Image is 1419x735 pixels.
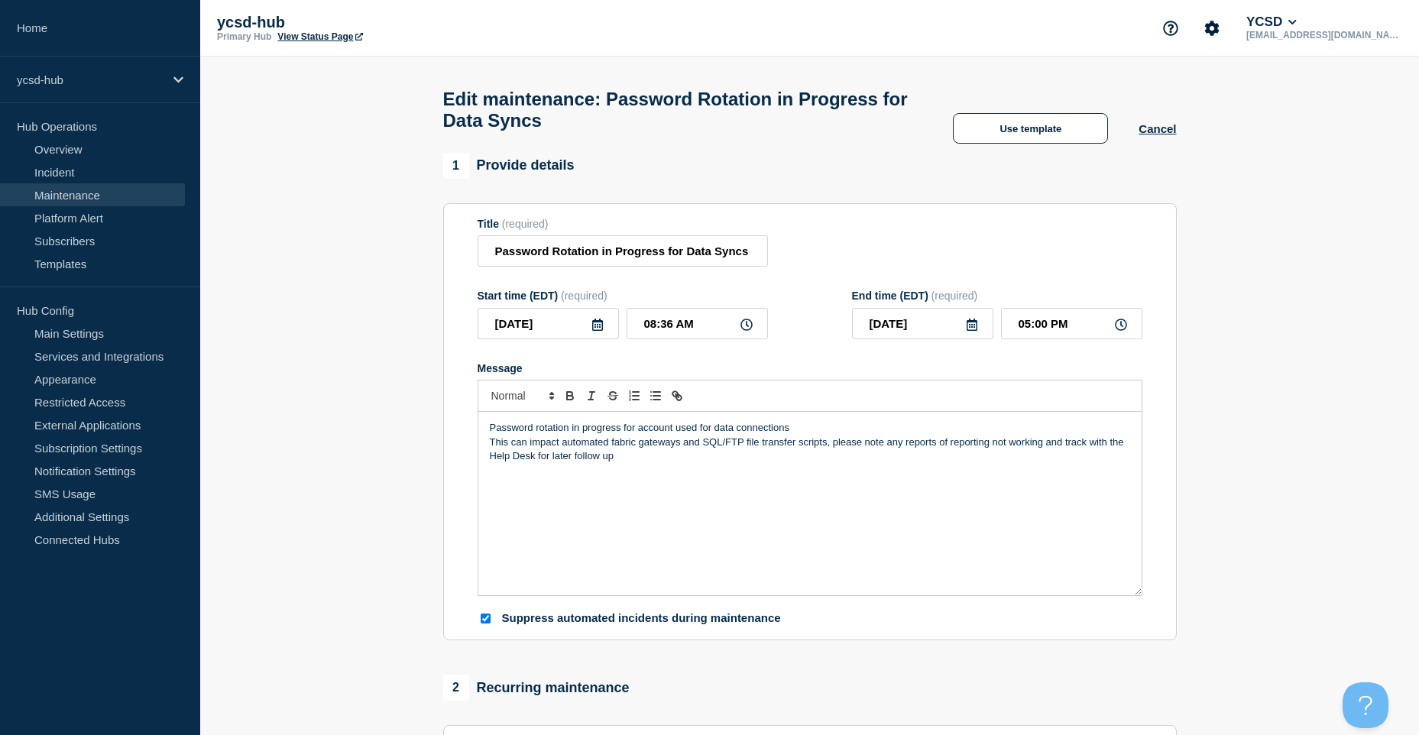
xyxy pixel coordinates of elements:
[478,290,768,302] div: Start time (EDT)
[1243,30,1402,40] p: [EMAIL_ADDRESS][DOMAIN_NAME]
[1343,682,1388,728] iframe: Help Scout Beacon - Open
[852,290,1142,302] div: End time (EDT)
[217,31,271,42] p: Primary Hub
[217,14,523,31] p: ycsd-hub
[852,308,993,339] input: YYYY-MM-DD
[559,387,581,405] button: Toggle bold text
[627,308,768,339] input: HH:MM A
[490,421,1130,435] p: Password rotation in progress for account used for data connections
[931,290,978,302] span: (required)
[502,611,781,626] p: Suppress automated incidents during maintenance
[602,387,624,405] button: Toggle strikethrough text
[443,89,923,131] h1: Edit maintenance: Password Rotation in Progress for Data Syncs
[1001,308,1142,339] input: HH:MM A
[1139,122,1176,135] button: Cancel
[581,387,602,405] button: Toggle italic text
[443,675,630,701] div: Recurring maintenance
[277,31,362,42] a: View Status Page
[478,412,1142,595] div: Message
[953,113,1108,144] button: Use template
[443,675,469,701] span: 2
[490,435,1130,464] p: This can impact automated fabric gateways and SQL/FTP file transfer scripts, please note any repo...
[478,308,619,339] input: YYYY-MM-DD
[484,387,559,405] span: Font size
[443,153,469,179] span: 1
[17,73,164,86] p: ycsd-hub
[443,153,575,179] div: Provide details
[645,387,666,405] button: Toggle bulleted list
[624,387,645,405] button: Toggle ordered list
[478,362,1142,374] div: Message
[502,218,549,230] span: (required)
[666,387,688,405] button: Toggle link
[1196,12,1228,44] button: Account settings
[1243,15,1300,30] button: YCSD
[1155,12,1187,44] button: Support
[481,614,491,623] input: Suppress automated incidents during maintenance
[478,235,768,267] input: Title
[561,290,607,302] span: (required)
[478,218,768,230] div: Title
